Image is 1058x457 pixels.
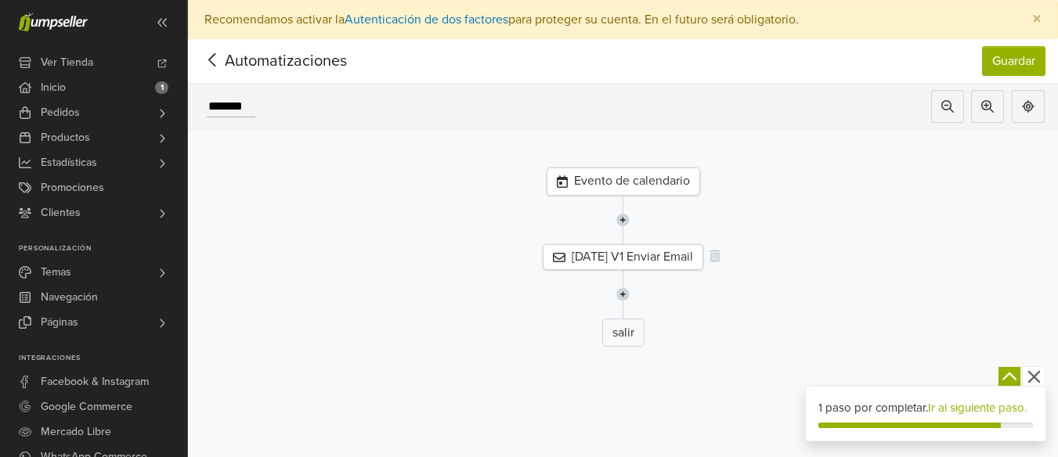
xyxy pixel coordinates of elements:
[41,175,104,200] span: Promociones
[41,200,81,225] span: Clientes
[155,81,168,94] span: 1
[41,100,80,125] span: Pedidos
[41,75,66,100] span: Inicio
[1016,1,1057,38] button: Close
[602,318,645,347] div: salir
[41,260,71,285] span: Temas
[928,401,1027,415] a: Ir al siguiente paso.
[818,399,1033,417] div: 1 paso por completar.
[41,419,111,444] span: Mercado Libre
[41,394,132,419] span: Google Commerce
[616,196,630,244] img: line-7960e5f4d2b50ad2986e.svg
[543,244,703,270] div: [DATE] V1 Enviar Email
[19,354,187,363] p: Integraciones
[1032,8,1042,31] span: ×
[41,150,97,175] span: Estadísticas
[19,244,187,254] p: Personalización
[41,50,93,75] span: Ver Tienda
[41,285,98,310] span: Navegación
[616,270,630,318] img: line-7960e5f4d2b50ad2986e.svg
[41,369,149,394] span: Facebook & Instagram
[982,46,1045,76] button: Guardar
[41,125,90,150] span: Productos
[547,167,700,196] div: Evento de calendario
[345,12,508,27] a: Autenticación de dos factores
[41,310,78,335] span: Páginas
[200,49,323,73] span: Automatizaciones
